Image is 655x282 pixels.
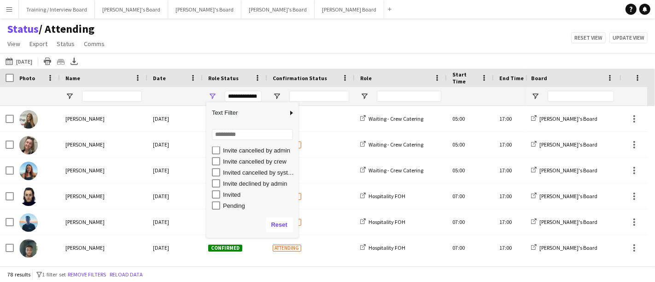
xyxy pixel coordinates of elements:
input: Role Filter Input [377,91,441,102]
img: Harrison Clarke [19,239,38,258]
a: [PERSON_NAME]'s Board [531,193,597,200]
span: [PERSON_NAME] [65,115,105,122]
a: [PERSON_NAME]'s Board [531,115,597,122]
img: Polly Downes [19,110,38,129]
span: End Time [499,75,524,82]
div: Pending [223,202,296,209]
span: Role Status [208,75,239,82]
a: Waiting - Crew Catering [360,115,423,122]
span: Status [57,40,75,48]
div: Invite cancelled by admin [223,147,296,154]
input: Name Filter Input [82,91,142,102]
button: [PERSON_NAME]'s Board [95,0,168,18]
div: 07:00 [447,209,494,235]
div: 17:00 [494,158,558,183]
div: 07:00 [447,235,494,260]
div: [DATE] [147,209,203,235]
span: [PERSON_NAME]'s Board [539,218,597,225]
div: Invited [223,191,296,198]
span: Attending [39,22,94,36]
div: [DATE] [147,235,203,260]
img: Hannah Jacobs [19,162,38,180]
span: Text Filter [206,105,287,121]
span: Start Time [452,71,477,85]
div: [DATE] [147,183,203,209]
span: [PERSON_NAME] [65,193,105,200]
span: Export [29,40,47,48]
span: [PERSON_NAME]'s Board [539,193,597,200]
span: Waiting - Crew Catering [368,115,423,122]
a: [PERSON_NAME]'s Board [531,167,597,174]
span: [PERSON_NAME] [65,218,105,225]
button: Open Filter Menu [208,92,216,100]
button: Training / Interview Board [19,0,95,18]
button: [PERSON_NAME]'s Board [168,0,241,18]
a: Status [53,38,78,50]
span: [PERSON_NAME]'s Board [539,141,597,148]
a: View [4,38,24,50]
img: Jazmin Gammon [19,136,38,154]
span: Board [531,75,547,82]
input: Confirmation Status Filter Input [289,91,349,102]
button: Open Filter Menu [531,92,539,100]
span: Photo [19,75,35,82]
span: Waiting - Crew Catering [368,141,423,148]
span: Hospitality FOH [368,193,405,200]
button: Open Filter Menu [65,92,74,100]
div: 05:00 [447,106,494,131]
span: Hospitality FOH [368,244,405,251]
a: [PERSON_NAME]'s Board [531,218,597,225]
a: Waiting - Crew Catering [360,167,423,174]
a: Waiting - Crew Catering [360,141,423,148]
button: [PERSON_NAME]'s Board [241,0,315,18]
input: Board Filter Input [548,91,614,102]
div: [DATE] [147,158,203,183]
span: [PERSON_NAME] [65,244,105,251]
a: Export [26,38,51,50]
span: [PERSON_NAME]'s Board [539,167,597,174]
span: View [7,40,20,48]
span: [PERSON_NAME] [65,141,105,148]
span: [PERSON_NAME]'s Board [539,244,597,251]
a: Hospitality FOH [360,193,405,200]
img: Daniel de Caestecker [19,213,38,232]
div: 05:00 [447,132,494,157]
div: 05:00 [447,158,494,183]
button: [DATE] [4,56,34,67]
button: Reset [266,217,293,232]
div: 07:00 [447,183,494,209]
span: Date [153,75,166,82]
span: Waiting - Crew Catering [368,167,423,174]
a: Comms [80,38,108,50]
span: [PERSON_NAME]'s Board [539,115,597,122]
input: Search filter values [212,129,293,140]
a: Hospitality FOH [360,244,405,251]
button: Remove filters [66,270,108,280]
span: 1 filter set [42,271,66,278]
div: Invite cancelled by crew [223,158,296,165]
img: Zoe Boslem [19,188,38,206]
button: Update view [609,32,648,43]
app-action-btn: Crew files as ZIP [55,56,66,67]
div: 17:00 [494,106,558,131]
button: Reload data [108,270,145,280]
span: Confirmed [208,245,242,252]
div: 17:00 [494,235,558,260]
app-action-btn: Export XLSX [69,56,80,67]
div: Invite declined by admin [223,180,296,187]
span: Role [360,75,372,82]
span: Name [65,75,80,82]
a: [PERSON_NAME]'s Board [531,141,597,148]
a: Hospitality FOH [360,218,405,225]
div: [DATE] [147,106,203,131]
app-action-btn: Print [42,56,53,67]
a: Status [7,22,39,36]
div: Filter List [206,89,298,211]
div: Invited cancelled by system [223,169,296,176]
button: Reset view [571,32,606,43]
div: [DATE] [147,132,203,157]
a: [PERSON_NAME]'s Board [531,244,597,251]
button: Open Filter Menu [273,92,281,100]
span: Comms [84,40,105,48]
div: 17:00 [494,209,558,235]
